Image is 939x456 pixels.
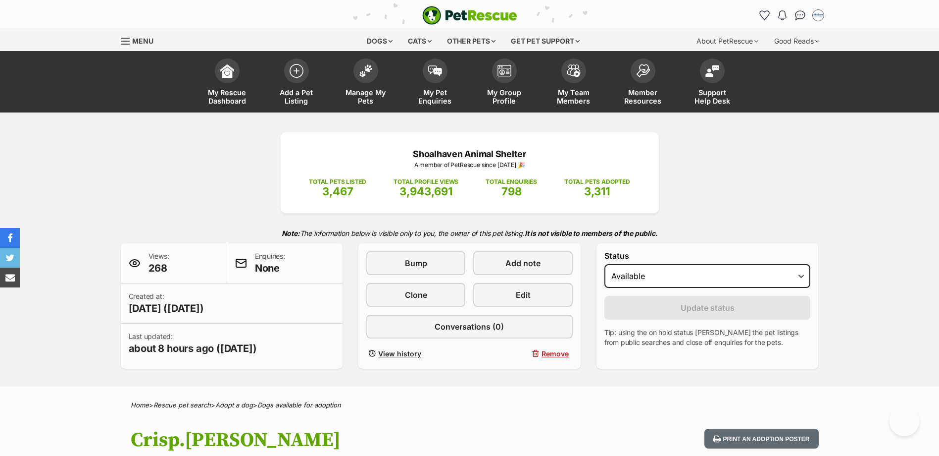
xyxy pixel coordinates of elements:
[890,406,919,436] iframe: Help Scout Beacon - Open
[473,283,572,307] a: Edit
[366,283,465,307] a: Clone
[205,88,249,105] span: My Rescue Dashboard
[255,251,285,275] p: Enquiries:
[567,64,581,77] img: team-members-icon-5396bd8760b3fe7c0b43da4ab00e1e3bb1a5d9ba89233759b79545d2d3fc5d0d.svg
[331,54,400,113] a: Manage My Pets
[636,64,650,77] img: member-resources-icon-8e73f808a243e03378d46382f2149f9095a855e16c252ad45f914b54edf8863c.svg
[129,291,204,315] p: Created at:
[215,401,253,409] a: Adopt a dog
[413,88,457,105] span: My Pet Enquiries
[497,65,511,77] img: group-profile-icon-3fa3cf56718a62981997c0bc7e787c4b2cf8bcc04b72c1350f741eb67cf2f40e.svg
[678,54,747,113] a: Support Help Desk
[399,185,452,198] span: 3,943,691
[428,65,442,76] img: pet-enquiries-icon-7e3ad2cf08bfb03b45e93fb7055b45f3efa6380592205ae92323e6603595dc1f.svg
[482,88,527,105] span: My Group Profile
[604,296,811,320] button: Update status
[757,7,826,23] ul: Account quick links
[359,64,373,77] img: manage-my-pets-icon-02211641906a0b7f246fdf0571729dbe1e7629f14944591b6c1af311fb30b64b.svg
[121,31,160,49] a: Menu
[470,54,539,113] a: My Group Profile
[504,31,587,51] div: Get pet support
[681,302,735,314] span: Update status
[778,10,786,20] img: notifications-46538b983faf8c2785f20acdc204bb7945ddae34d4c08c2a6579f10ce5e182be.svg
[106,401,834,409] div: > > >
[564,177,630,186] p: TOTAL PETS ADOPTED
[129,301,204,315] span: [DATE] ([DATE])
[505,257,541,269] span: Add note
[690,31,765,51] div: About PetRescue
[704,429,818,449] button: Print an adoption poster
[501,185,522,198] span: 798
[153,401,211,409] a: Rescue pet search
[148,261,169,275] span: 268
[262,54,331,113] a: Add a Pet Listing
[767,31,826,51] div: Good Reads
[435,321,504,333] span: Conversations (0)
[366,346,465,361] a: View history
[813,10,823,20] img: Jodie Parnell profile pic
[604,328,811,347] p: Tip: using the on hold status [PERSON_NAME] the pet listings from public searches and close off e...
[129,332,257,355] p: Last updated:
[690,88,735,105] span: Support Help Desk
[775,7,791,23] button: Notifications
[296,161,644,170] p: A member of PetRescue since [DATE] 🎉
[542,348,569,359] span: Remove
[193,54,262,113] a: My Rescue Dashboard
[584,185,610,198] span: 3,311
[148,251,169,275] p: Views:
[525,229,658,237] strong: It is not visible to members of the public.
[360,31,399,51] div: Dogs
[422,6,517,25] a: PetRescue
[440,31,502,51] div: Other pets
[366,251,465,275] a: Bump
[795,10,805,20] img: chat-41dd97257d64d25036548639549fe6c8038ab92f7586957e7f3b1b290dea8141.svg
[473,346,572,361] button: Remove
[378,348,421,359] span: View history
[516,289,531,301] span: Edit
[309,177,366,186] p: TOTAL PETS LISTED
[405,257,427,269] span: Bump
[220,64,234,78] img: dashboard-icon-eb2f2d2d3e046f16d808141f083e7271f6b2e854fb5c12c21221c1fb7104beca.svg
[621,88,665,105] span: Member Resources
[400,54,470,113] a: My Pet Enquiries
[486,177,537,186] p: TOTAL ENQUIRIES
[255,261,285,275] span: None
[129,342,257,355] span: about 8 hours ago ([DATE])
[705,65,719,77] img: help-desk-icon-fdf02630f3aa405de69fd3d07c3f3aa587a6932b1a1747fa1d2bba05be0121f9.svg
[422,6,517,25] img: logo-e224e6f780fb5917bec1dbf3a21bbac754714ae5b6737aabdf751b685950b380.svg
[608,54,678,113] a: Member Resources
[296,147,644,161] p: Shoalhaven Animal Shelter
[401,31,439,51] div: Cats
[604,251,811,260] label: Status
[131,429,549,452] h1: Crisp.[PERSON_NAME]
[551,88,596,105] span: My Team Members
[121,223,819,243] p: The information below is visible only to you, the owner of this pet listing.
[810,7,826,23] button: My account
[394,177,458,186] p: TOTAL PROFILE VIEWS
[757,7,773,23] a: Favourites
[282,229,300,237] strong: Note:
[132,37,153,45] span: Menu
[131,401,149,409] a: Home
[274,88,319,105] span: Add a Pet Listing
[322,185,353,198] span: 3,467
[366,315,573,339] a: Conversations (0)
[792,7,808,23] a: Conversations
[344,88,388,105] span: Manage My Pets
[290,64,303,78] img: add-pet-listing-icon-0afa8454b4691262ce3f59096e99ab1cd57d4a30225e0717b998d2c9b9846f56.svg
[473,251,572,275] a: Add note
[405,289,427,301] span: Clone
[257,401,341,409] a: Dogs available for adoption
[539,54,608,113] a: My Team Members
